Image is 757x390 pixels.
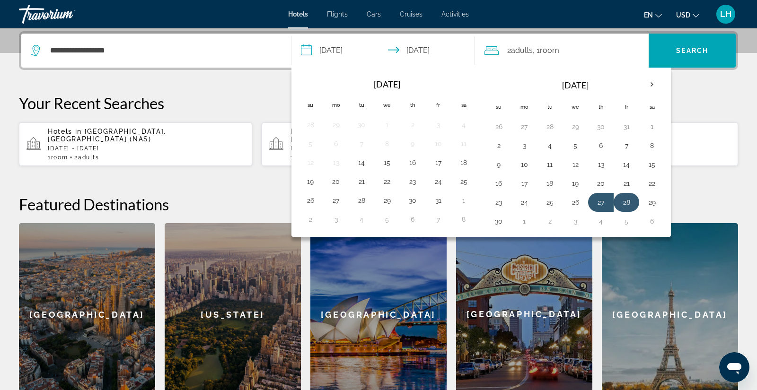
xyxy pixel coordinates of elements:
a: Activities [441,10,469,18]
span: Hotels in [290,128,325,135]
button: Day 13 [328,156,343,169]
span: Room [540,46,559,55]
button: Day 13 [593,158,608,171]
span: Search [676,47,708,54]
button: Day 2 [405,118,420,131]
button: Day 20 [593,177,608,190]
button: Day 8 [644,139,660,152]
a: Cars [367,10,381,18]
button: Day 3 [517,139,532,152]
button: Day 17 [431,156,446,169]
button: Day 27 [328,194,343,207]
a: Travorium [19,2,114,26]
button: Day 30 [405,194,420,207]
button: Day 24 [431,175,446,188]
button: Day 14 [354,156,369,169]
button: Day 4 [456,118,471,131]
span: Room [51,154,68,161]
button: Day 21 [354,175,369,188]
button: Day 1 [644,120,660,133]
button: Day 18 [456,156,471,169]
button: User Menu [713,4,738,24]
button: Day 14 [619,158,634,171]
span: 2 [507,44,533,57]
button: Day 30 [354,118,369,131]
button: Day 9 [491,158,506,171]
table: Right calendar grid [486,74,665,231]
button: Day 5 [568,139,583,152]
span: 1 [290,154,310,161]
button: Day 31 [431,194,446,207]
span: Hotels [288,10,308,18]
button: Day 3 [431,118,446,131]
button: Day 26 [303,194,318,207]
button: Day 25 [456,175,471,188]
button: Select check in and out date [291,34,475,68]
button: Travelers: 2 adults, 0 children [475,34,649,68]
button: Day 29 [379,194,395,207]
button: Day 27 [517,120,532,133]
iframe: Button to launch messaging window [719,352,749,382]
button: Day 2 [542,215,557,228]
button: Day 11 [542,158,557,171]
span: 2 [74,154,99,161]
span: Hotels in [48,128,82,135]
button: Day 24 [517,196,532,209]
button: Hotels in [GEOGRAPHIC_DATA], [GEOGRAPHIC_DATA] (NAS)[DATE] - [DATE]1Room2Adults [19,122,252,166]
button: Day 22 [644,177,660,190]
button: Day 28 [303,118,318,131]
button: Day 6 [593,139,608,152]
button: Change language [644,8,662,22]
span: [GEOGRAPHIC_DATA], [GEOGRAPHIC_DATA] (NAS) [48,128,166,143]
button: Day 18 [542,177,557,190]
span: Adults [511,46,533,55]
button: Day 29 [568,120,583,133]
button: Day 26 [491,120,506,133]
button: Day 16 [491,177,506,190]
button: Day 7 [431,213,446,226]
span: USD [676,11,690,19]
button: Day 7 [619,139,634,152]
button: Day 6 [405,213,420,226]
span: Adults [78,154,99,161]
button: Day 25 [542,196,557,209]
p: [DATE] - [DATE] [48,145,245,152]
button: Day 10 [517,158,532,171]
button: Day 20 [328,175,343,188]
th: [DATE] [323,74,451,95]
th: [DATE] [511,74,639,96]
button: Day 22 [379,175,395,188]
button: Day 19 [303,175,318,188]
button: Day 12 [568,158,583,171]
div: Search widget [21,34,736,68]
button: Day 4 [593,215,608,228]
button: Day 6 [644,215,660,228]
button: Day 8 [456,213,471,226]
button: Next month [639,74,665,95]
button: Day 5 [379,213,395,226]
button: Day 9 [405,137,420,150]
button: Day 4 [542,139,557,152]
span: , 1 [533,44,559,57]
button: Day 4 [354,213,369,226]
span: [GEOGRAPHIC_DATA], [GEOGRAPHIC_DATA] (NAS) [290,128,409,143]
button: Day 2 [491,139,506,152]
button: Day 3 [568,215,583,228]
button: Day 12 [303,156,318,169]
button: Day 1 [517,215,532,228]
button: Day 21 [619,177,634,190]
button: Day 30 [593,120,608,133]
a: Flights [327,10,348,18]
span: en [644,11,653,19]
button: Day 28 [619,196,634,209]
p: Your Recent Searches [19,94,738,113]
button: Day 1 [379,118,395,131]
button: Day 17 [517,177,532,190]
button: Day 1 [456,194,471,207]
button: Day 8 [379,137,395,150]
span: 1 [48,154,68,161]
button: Search [649,34,736,68]
button: Day 5 [619,215,634,228]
